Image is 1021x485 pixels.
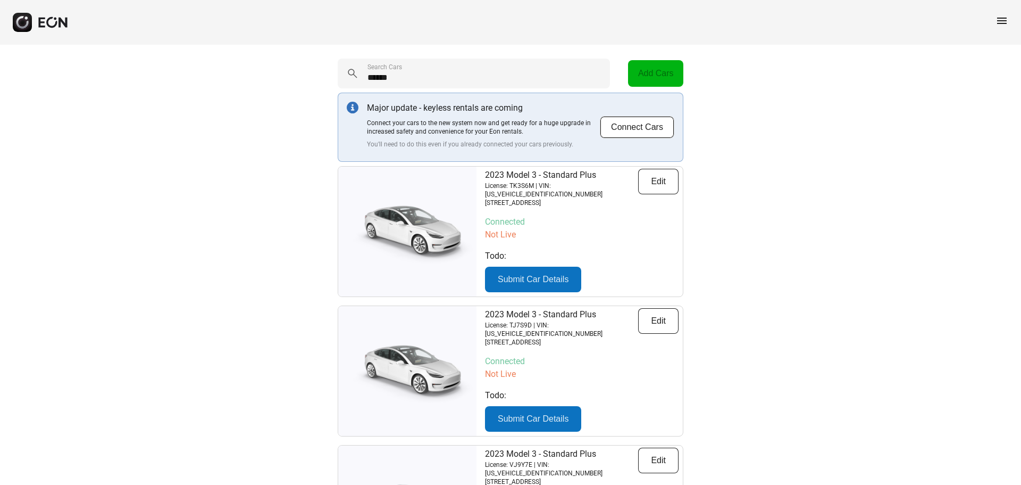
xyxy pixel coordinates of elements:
[485,228,679,241] p: Not Live
[367,119,600,136] p: Connect your cars to the new system now and get ready for a huge upgrade in increased safety and ...
[367,63,402,71] label: Search Cars
[485,267,581,292] button: Submit Car Details
[485,250,679,262] p: Todo:
[485,355,679,368] p: Connected
[485,389,679,402] p: Todo:
[347,102,358,113] img: info
[485,461,638,478] p: License: VJ9Y7E | VIN: [US_VEHICLE_IDENTIFICATION_NUMBER]
[485,321,638,338] p: License: TJ7S9D | VIN: [US_VEHICLE_IDENTIFICATION_NUMBER]
[485,169,638,182] p: 2023 Model 3 - Standard Plus
[485,308,638,321] p: 2023 Model 3 - Standard Plus
[485,338,638,347] p: [STREET_ADDRESS]
[485,406,581,432] button: Submit Car Details
[638,448,679,473] button: Edit
[367,102,600,114] p: Major update - keyless rentals are coming
[485,368,679,381] p: Not Live
[995,14,1008,27] span: menu
[485,199,638,207] p: [STREET_ADDRESS]
[338,197,476,266] img: car
[338,336,476,406] img: car
[485,216,679,228] p: Connected
[600,116,674,138] button: Connect Cars
[638,308,679,334] button: Edit
[367,140,600,149] p: You'll need to do this even if you already connected your cars previously.
[638,169,679,194] button: Edit
[485,448,638,461] p: 2023 Model 3 - Standard Plus
[485,182,638,199] p: License: TK3S6M | VIN: [US_VEHICLE_IDENTIFICATION_NUMBER]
